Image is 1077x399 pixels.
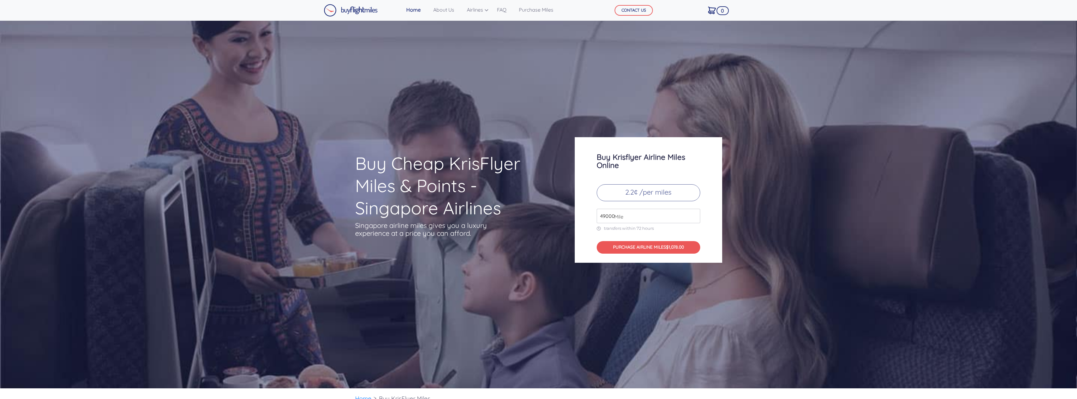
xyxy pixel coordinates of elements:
[717,6,729,15] span: 0
[324,4,378,17] img: Buy Flight Miles Logo
[464,3,487,16] a: Airlines
[666,244,684,250] span: $1,078.00
[355,152,550,219] h1: Buy Cheap KrisFlyer Miles & Points - Singapore Airlines
[708,7,716,14] img: Cart
[324,3,378,18] a: Buy Flight Miles Logo
[404,3,423,16] a: Home
[597,241,700,254] button: PURCHASE AIRLINE MILES$1,078.00
[597,153,700,169] h3: Buy Krisflyer Airline Miles Online
[431,3,457,16] a: About Us
[597,184,700,201] p: 2.2¢ /per miles
[597,226,700,231] p: transfers within 72 hours
[494,3,509,16] a: FAQ
[355,222,496,237] p: Singapore airline miles gives you a luxury experience at a price you can afford.
[611,213,623,220] span: Mile
[516,3,556,16] a: Purchase Miles
[706,3,718,17] a: 0
[615,5,653,16] button: CONTACT US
